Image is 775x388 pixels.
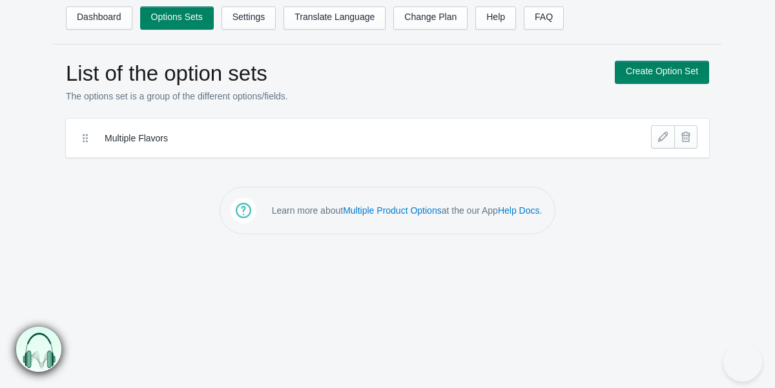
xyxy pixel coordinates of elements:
[498,205,540,216] a: Help Docs
[140,6,214,30] a: Options Sets
[393,6,468,30] a: Change Plan
[66,6,132,30] a: Dashboard
[66,90,602,103] p: The options set is a group of the different options/fields.
[343,205,442,216] a: Multiple Product Options
[105,132,575,145] label: Multiple Flavors
[475,6,516,30] a: Help
[615,61,709,84] a: Create Option Set
[66,61,602,87] h1: List of the option sets
[17,327,62,373] img: bxm.png
[222,6,276,30] a: Settings
[524,6,564,30] a: FAQ
[272,204,542,217] p: Learn more about at the our App .
[284,6,386,30] a: Translate Language
[723,343,762,382] iframe: Toggle Customer Support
